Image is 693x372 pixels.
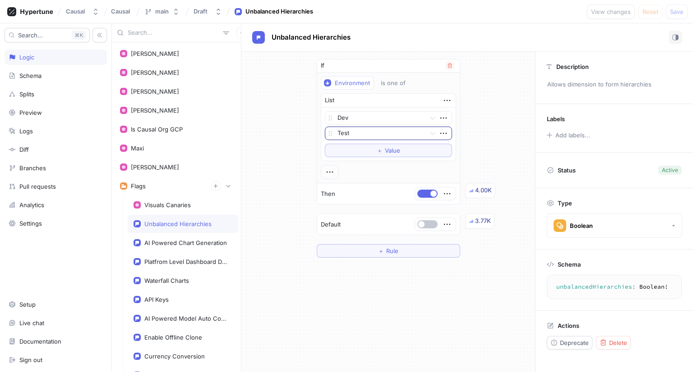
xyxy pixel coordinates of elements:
button: View changes [587,5,635,19]
button: Delete [596,336,631,349]
div: 3.77K [475,217,491,226]
div: Draft [194,8,208,15]
div: AI Powered Chart Generation [144,239,227,246]
div: Schema [19,72,42,79]
button: Save [666,5,688,19]
p: Schema [558,261,581,268]
div: Preview [19,109,42,116]
button: ＋Value [325,144,452,157]
span: Delete [609,340,627,345]
span: Deprecate [560,340,589,345]
span: View changes [591,9,631,14]
div: Pull requests [19,183,56,190]
button: ＋Rule [317,244,460,258]
p: Status [558,164,576,177]
div: List [325,96,334,105]
div: AI Powered Model Auto Completion [144,315,229,322]
div: Unbalanced Hierarchies [144,220,212,227]
div: Live chat [19,319,44,327]
div: Logic [19,54,34,61]
div: Enable Offline Clone [144,334,202,341]
div: 4.00K [475,186,492,195]
textarea: unbalancedHierarchies: Boolean! [551,279,678,295]
div: Add labels... [555,132,590,138]
div: Platfrom Level Dashboard Demoware [144,258,229,265]
a: Documentation [5,334,107,349]
span: Unbalanced Hierarchies [272,34,351,41]
div: Logs [19,127,33,135]
span: Value [385,148,400,153]
p: Then [321,190,335,199]
div: [PERSON_NAME] [131,88,179,95]
div: [PERSON_NAME] [131,50,179,57]
button: Draft [190,4,226,19]
p: Allows dimension to form hierarchies [543,77,685,92]
div: Active [662,166,678,174]
div: K [72,31,86,40]
p: If [321,61,324,70]
button: is one of [377,76,419,90]
div: is one of [381,79,406,87]
input: Search... [128,28,219,37]
button: Boolean [547,213,682,238]
button: Search...K [5,28,90,42]
div: Setup [19,301,36,308]
p: Description [556,63,589,70]
div: Visuals Canaries [144,201,191,209]
span: ＋ [377,148,383,153]
button: Causal [62,4,103,19]
div: Splits [19,91,34,98]
div: Boolean [570,222,593,230]
div: Analytics [19,201,44,209]
button: Deprecate [547,336,592,349]
div: Settings [19,220,42,227]
div: Flags [131,182,146,190]
button: main [141,4,183,19]
div: Branches [19,164,46,172]
div: [PERSON_NAME] [131,69,179,76]
span: Rule [386,248,398,254]
div: Unbalanced Hierarchies [245,7,313,16]
button: Reset [638,5,662,19]
p: Type [558,200,572,207]
span: Reset [642,9,658,14]
div: main [155,8,169,15]
p: Default [321,220,341,229]
button: Add labels... [544,129,592,141]
div: Environment [335,79,370,87]
span: Causal [111,8,130,14]
div: Currency Conversion [144,353,205,360]
span: ＋ [378,248,384,254]
div: Waterfall Charts [144,277,189,284]
p: Actions [558,322,579,329]
button: Environment [321,76,374,90]
div: Is Causal Org GCP [131,126,183,133]
div: Causal [66,8,85,15]
div: Maxi [131,145,144,152]
div: Diff [19,146,29,153]
div: Sign out [19,356,42,363]
div: [PERSON_NAME] [131,107,179,114]
span: Save [670,9,684,14]
div: [PERSON_NAME] [131,163,179,171]
p: Labels [547,115,565,122]
div: API Keys [144,296,169,303]
span: Search... [18,32,43,38]
div: Documentation [19,338,61,345]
